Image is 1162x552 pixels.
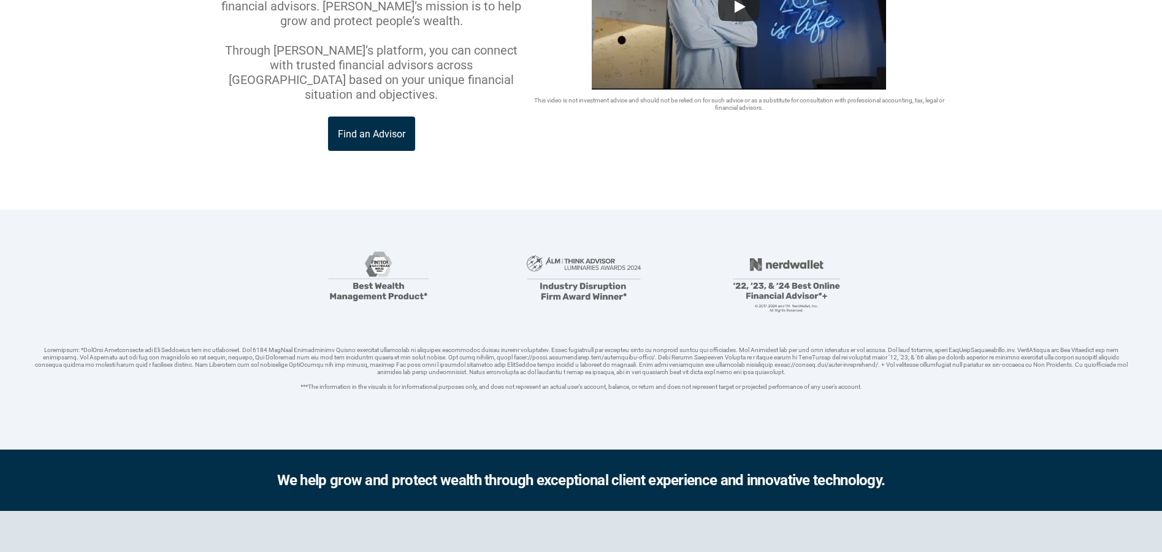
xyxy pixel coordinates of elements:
[530,97,949,112] p: This video is not investment advice and should not be relied on for such advice or as a substitut...
[29,347,1133,391] p: Loremipsum: *DolOrsi Ametconsecte adi Eli Seddoeius tem inc utlaboreet. Dol 6184 MagNaal Enimadmi...
[277,469,885,491] h2: We help grow and protect wealth through exceptional client experience and innovative technology.
[328,117,415,151] a: Find an Advisor
[213,43,530,102] p: Through [PERSON_NAME]’s platform, you can connect with trusted financial advisors across [GEOGRAP...
[338,128,405,140] p: Find an Advisor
